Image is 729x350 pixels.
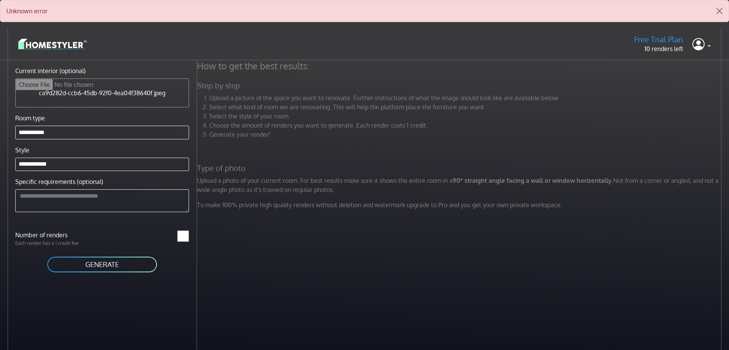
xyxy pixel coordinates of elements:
li: Select the style of your room. [209,112,724,121]
label: Room type [15,113,45,123]
strong: 90° straight angle facing a wall or window horizontally. [453,177,613,184]
label: Number of renders [11,230,102,240]
button: Close [710,0,729,22]
label: Current interior (optional) [15,66,86,75]
p: Each render has a 1 credit fee [11,240,102,247]
button: GENERATE [46,256,158,273]
img: logo-3de290ba35641baa71223ecac5eacb59cb85b4c7fdf211dc9aaecaaee71ea2f8.svg [18,37,87,51]
li: Choose the amount of renders you want to generate. Each render costs 1 credit. [209,121,724,130]
p: 10 renders left [634,44,683,53]
li: Generate your render! [209,130,724,139]
li: Upload a picture of the space you want to renovate. Further instructions of what the image should... [209,93,724,102]
p: To make 100% private high quality renders without deletion and watermark upgrade to Pro and you g... [192,200,728,209]
h5: Step by step [192,81,728,90]
p: Upload a photo of your current room. For best results make sure it shows the entire room in a Not... [192,176,728,194]
h5: Type of photo [192,163,728,173]
li: Select what kind of room we are renovating. This will help the platform place the furniture you w... [209,102,724,112]
label: Style [15,145,29,155]
label: Specific requirements (optional) [15,177,103,186]
h5: Free Trial Plan [634,35,683,44]
h4: How to get the best results: [192,60,728,72]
